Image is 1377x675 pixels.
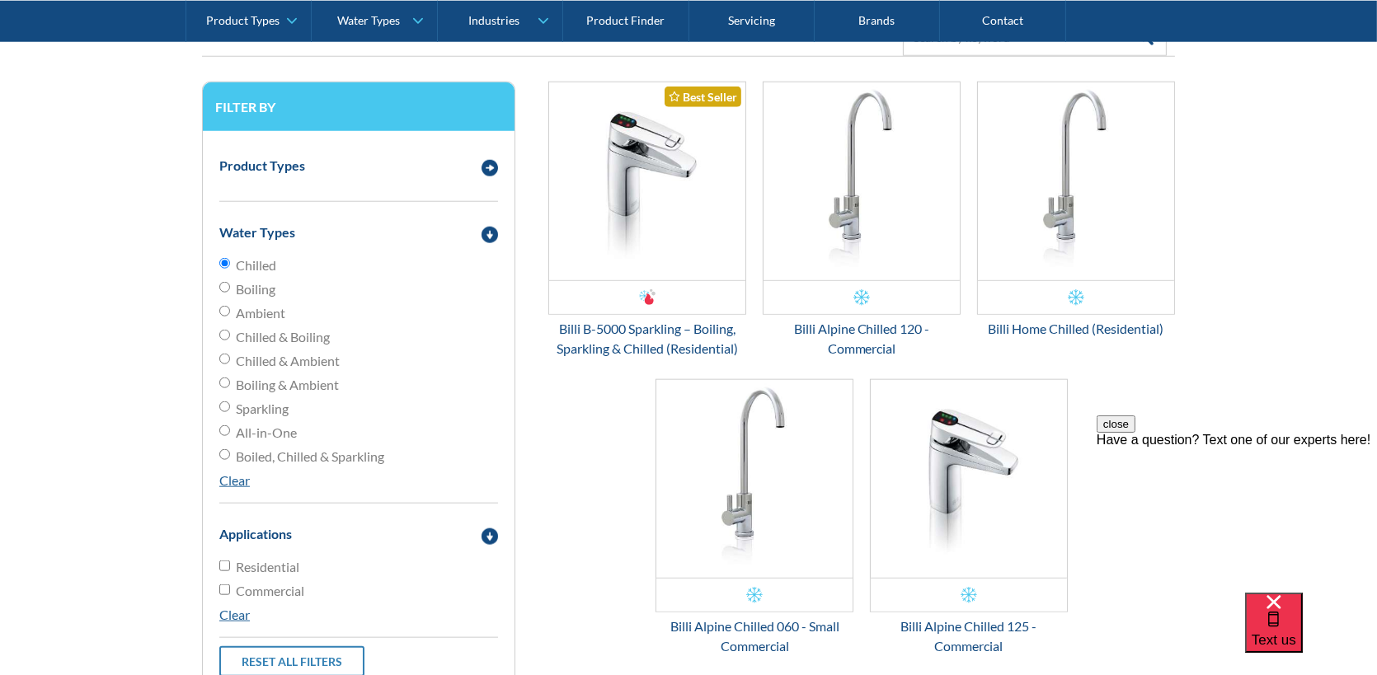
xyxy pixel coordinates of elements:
[870,616,1068,656] div: Billi Alpine Chilled 125 - Commercial
[219,449,230,460] input: Boiled, Chilled & Sparkling
[978,82,1174,280] img: Billi Home Chilled (Residential)
[206,13,280,27] div: Product Types
[977,319,1175,339] div: Billi Home Chilled (Residential)
[236,351,340,371] span: Chilled & Ambient
[236,581,304,601] span: Commercial
[219,425,230,436] input: All-in-One
[219,223,295,242] div: Water Types
[236,279,275,299] span: Boiling
[656,379,853,656] a: Billi Alpine Chilled 060 - Small CommercialBilli Alpine Chilled 060 - Small Commercial
[977,82,1175,339] a: Billi Home Chilled (Residential)Billi Home Chilled (Residential)
[219,354,230,364] input: Chilled & Ambient
[236,327,330,347] span: Chilled & Boiling
[219,607,250,622] a: Clear
[219,258,230,269] input: Chilled
[236,399,289,419] span: Sparkling
[219,560,230,571] input: Residential
[236,255,276,275] span: Chilled
[871,380,1067,578] img: Billi Alpine Chilled 125 - Commercial
[763,319,961,359] div: Billi Alpine Chilled 120 - Commercial
[219,377,230,388] input: Boiling & Ambient
[219,524,292,544] div: Applications
[764,82,960,280] img: Billi Alpine Chilled 120 - Commercial
[236,557,299,577] span: Residential
[219,401,230,412] input: Sparkling
[236,303,285,323] span: Ambient
[337,13,400,27] div: Water Types
[1245,593,1377,675] iframe: podium webchat widget bubble
[219,330,230,340] input: Chilled & Boiling
[219,584,230,595] input: Commercial
[665,87,741,107] div: Best Seller
[1097,415,1377,613] iframe: podium webchat widget prompt
[870,379,1068,656] a: Billi Alpine Chilled 125 - CommercialBilli Alpine Chilled 125 - Commercial
[219,472,250,488] a: Clear
[236,375,339,395] span: Boiling & Ambient
[548,82,746,359] a: Billi B-5000 Sparkling – Boiling, Sparkling & Chilled (Residential)Best SellerBilli B-5000 Sparkl...
[236,423,297,443] span: All-in-One
[236,447,384,466] span: Boiled, Chilled & Sparkling
[763,82,961,359] a: Billi Alpine Chilled 120 - CommercialBilli Alpine Chilled 120 - Commercial
[219,156,305,176] div: Product Types
[656,616,853,656] div: Billi Alpine Chilled 060 - Small Commercial
[468,13,519,27] div: Industries
[656,380,853,578] img: Billi Alpine Chilled 060 - Small Commercial
[549,82,745,280] img: Billi B-5000 Sparkling – Boiling, Sparkling & Chilled (Residential)
[219,306,230,316] input: Ambient
[215,99,502,115] h3: Filter by
[219,282,230,293] input: Boiling
[548,319,746,359] div: Billi B-5000 Sparkling – Boiling, Sparkling & Chilled (Residential)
